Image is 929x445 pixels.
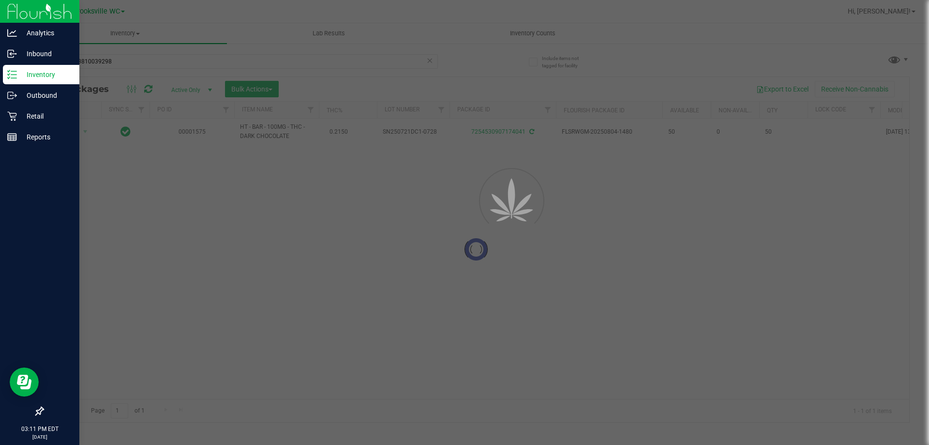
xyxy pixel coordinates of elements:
[7,70,17,79] inline-svg: Inventory
[17,110,75,122] p: Retail
[17,27,75,39] p: Analytics
[4,425,75,433] p: 03:11 PM EDT
[7,132,17,142] inline-svg: Reports
[17,48,75,60] p: Inbound
[7,49,17,59] inline-svg: Inbound
[17,131,75,143] p: Reports
[17,90,75,101] p: Outbound
[7,111,17,121] inline-svg: Retail
[4,433,75,441] p: [DATE]
[17,69,75,80] p: Inventory
[7,28,17,38] inline-svg: Analytics
[7,91,17,100] inline-svg: Outbound
[10,368,39,397] iframe: Resource center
